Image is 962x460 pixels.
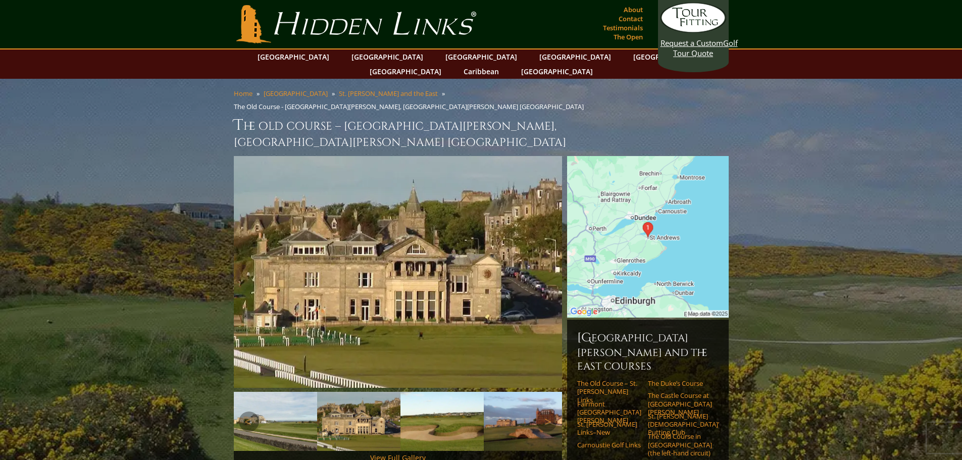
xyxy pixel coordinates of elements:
a: Carnoustie Golf Links [577,441,641,449]
a: Previous [239,412,259,432]
h1: The Old Course – [GEOGRAPHIC_DATA][PERSON_NAME], [GEOGRAPHIC_DATA][PERSON_NAME] [GEOGRAPHIC_DATA] [234,115,729,150]
img: Google Map of St Andrews Links, St Andrews, United Kingdom [567,156,729,318]
a: Contact [616,12,645,26]
a: St. [PERSON_NAME] [DEMOGRAPHIC_DATA]’ Putting Club [648,412,712,437]
a: The Duke’s Course [648,379,712,387]
li: The Old Course - [GEOGRAPHIC_DATA][PERSON_NAME], [GEOGRAPHIC_DATA][PERSON_NAME] [GEOGRAPHIC_DATA] [234,102,588,111]
span: Request a Custom [661,38,723,48]
a: The Old Course – St. [PERSON_NAME] Links [577,379,641,404]
a: Caribbean [459,64,504,79]
a: The Old Course in [GEOGRAPHIC_DATA] (the left-hand circuit) [648,432,712,457]
a: [GEOGRAPHIC_DATA] [440,49,522,64]
a: [GEOGRAPHIC_DATA] [346,49,428,64]
h6: [GEOGRAPHIC_DATA][PERSON_NAME] and the East Courses [577,330,719,373]
a: St. [PERSON_NAME] Links–New [577,420,641,437]
a: [GEOGRAPHIC_DATA] [516,64,598,79]
a: St. [PERSON_NAME] and the East [339,89,438,98]
a: [GEOGRAPHIC_DATA] [365,64,446,79]
a: The Castle Course at [GEOGRAPHIC_DATA][PERSON_NAME] [648,391,712,416]
a: [GEOGRAPHIC_DATA] [252,49,334,64]
a: Home [234,89,252,98]
a: [GEOGRAPHIC_DATA] [534,49,616,64]
a: [GEOGRAPHIC_DATA] [628,49,710,64]
a: Request a CustomGolf Tour Quote [661,3,726,58]
a: The Open [611,30,645,44]
a: Next [537,412,557,432]
a: Testimonials [600,21,645,35]
a: Fairmont [GEOGRAPHIC_DATA][PERSON_NAME] [577,400,641,425]
a: About [621,3,645,17]
a: [GEOGRAPHIC_DATA] [264,89,328,98]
